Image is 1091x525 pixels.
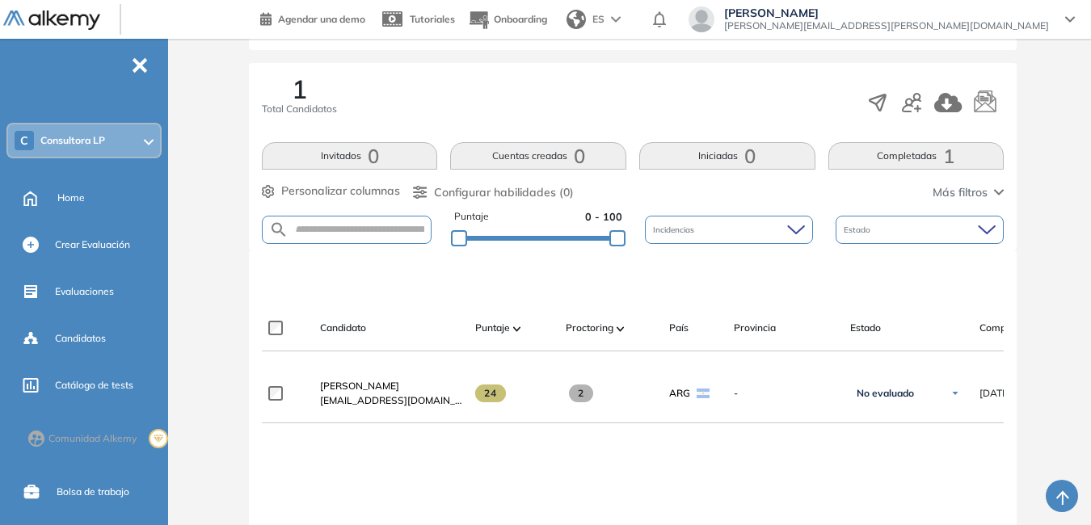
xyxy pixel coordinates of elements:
span: Configurar habilidades (0) [434,184,574,201]
span: ARG [669,386,690,401]
img: [missing "en.ARROW_ALT" translation] [513,326,521,331]
span: Consultora LP [40,134,105,147]
button: Onboarding [468,2,547,37]
span: Agendar una demo [278,13,365,25]
span: Puntaje [475,321,510,335]
span: Puntaje [454,209,489,225]
button: Invitados0 [262,142,438,170]
span: Estado [844,224,874,236]
span: [EMAIL_ADDRESS][DOMAIN_NAME] [320,393,462,408]
span: Onboarding [494,13,547,25]
span: [PERSON_NAME] [320,380,399,392]
span: Personalizar columnas [281,183,400,199]
span: [PERSON_NAME][EMAIL_ADDRESS][PERSON_NAME][DOMAIN_NAME] [724,19,1049,32]
span: Evaluaciones [55,284,114,299]
img: Ícono de flecha [950,388,960,398]
div: Incidencias [645,216,813,244]
span: [DATE] [979,386,1011,401]
img: Logo [3,10,100,31]
span: 24 [475,384,507,402]
span: Catálogo de tests [55,378,133,393]
div: Estado [836,216,1004,244]
span: Home [57,191,85,205]
button: Configurar habilidades (0) [413,184,574,201]
img: arrow [611,16,621,23]
span: Proctoring [566,321,613,335]
button: Completadas1 [828,142,1005,170]
span: - [734,386,837,401]
button: Personalizar columnas [262,183,400,199]
a: Agendar una demo [260,8,365,27]
span: 1 [292,76,307,102]
span: Incidencias [653,224,697,236]
img: ARG [697,388,710,398]
span: C [20,134,28,147]
button: Iniciadas0 [639,142,815,170]
button: Más filtros [933,184,1004,201]
span: País [669,321,689,335]
img: world [567,10,586,29]
span: No evaluado [857,387,914,400]
span: [PERSON_NAME] [724,6,1049,19]
span: Estado [850,321,881,335]
span: Bolsa de trabajo [57,485,129,499]
span: Candidato [320,321,366,335]
span: Crear Evaluación [55,237,130,252]
span: Candidatos [55,331,106,346]
span: Provincia [734,321,776,335]
span: Total Candidatos [262,102,337,116]
img: [missing "en.ARROW_ALT" translation] [617,326,625,331]
a: [PERSON_NAME] [320,379,462,393]
span: 0 - 100 [585,209,622,225]
span: 2 [569,384,594,402]
span: Más filtros [933,184,988,201]
span: Completado [979,321,1034,335]
span: Tutoriales [410,13,455,25]
span: ES [592,12,604,27]
img: SEARCH_ALT [269,220,289,240]
button: Cuentas creadas0 [450,142,626,170]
